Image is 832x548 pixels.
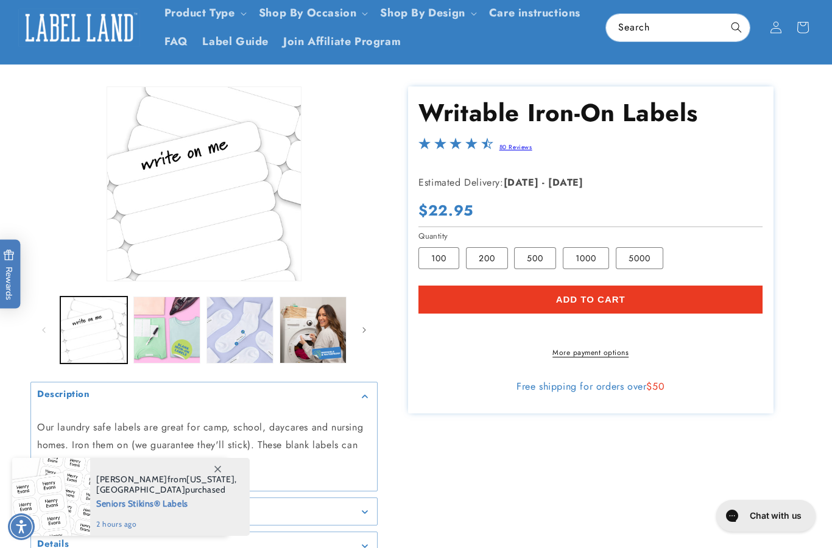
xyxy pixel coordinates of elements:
h1: Writable Iron-On Labels [418,97,763,128]
strong: [DATE] [504,175,539,189]
span: [US_STATE] [186,474,234,485]
p: Estimated Delivery: [418,174,723,192]
a: 80 Reviews [499,142,532,152]
button: Load image 4 in gallery view [280,297,347,364]
a: FAQ [157,27,196,56]
span: [PERSON_NAME] [96,474,167,485]
label: 5000 [616,247,663,269]
button: Search [723,14,750,41]
span: $22.95 [418,201,473,220]
strong: [DATE] [548,175,583,189]
span: Add to cart [556,294,626,305]
div: Free shipping for orders over [418,381,763,393]
label: 500 [514,247,556,269]
iframe: Gorgias live chat messenger [710,496,820,536]
summary: Description [31,382,377,410]
img: Label Land [18,9,140,46]
a: Shop By Design [380,5,465,21]
span: Care instructions [489,6,580,20]
label: 1000 [563,247,609,269]
button: Load image 3 in gallery view [206,297,273,364]
a: Product Type [164,5,235,21]
span: 4.3-star overall rating [418,141,493,155]
span: Shop By Occasion [259,6,357,20]
a: Join Affiliate Program [276,27,408,56]
span: Rewards [3,250,15,300]
span: FAQ [164,35,188,49]
button: Slide left [30,317,57,343]
span: Join Affiliate Program [283,35,401,49]
a: Label Guide [195,27,276,56]
div: Accessibility Menu [8,513,35,540]
label: 100 [418,247,459,269]
button: Add to cart [418,286,763,314]
span: from , purchased [96,474,237,495]
button: Load image 2 in gallery view [133,297,200,364]
p: Our laundry safe labels are great for camp, school, daycares and nursing homes. Iron them on (we ... [37,419,371,471]
h2: Description [37,388,90,401]
a: Label Land [14,4,145,51]
span: $ [646,379,652,393]
span: 50 [652,379,665,393]
strong: - [542,175,545,189]
span: Label Guide [202,35,269,49]
legend: Quantity [418,230,449,242]
span: [GEOGRAPHIC_DATA] [96,484,185,495]
a: More payment options [418,347,763,358]
button: Load image 1 in gallery view [60,297,127,364]
label: 200 [466,247,508,269]
button: Slide right [351,317,378,343]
